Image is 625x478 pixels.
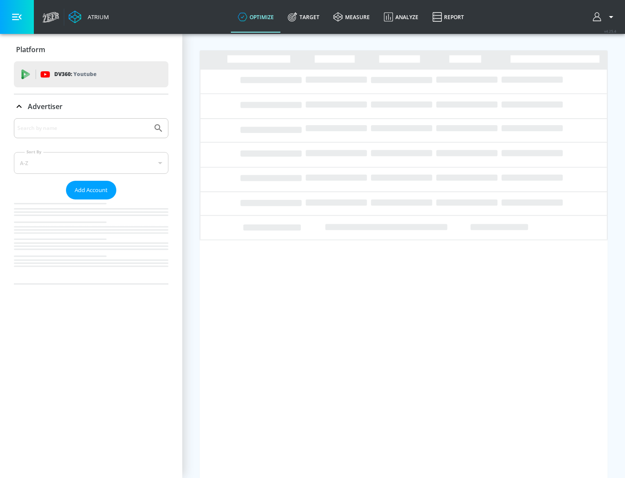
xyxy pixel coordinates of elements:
a: Target [281,1,326,33]
a: Report [425,1,471,33]
div: Platform [14,37,168,62]
div: Advertiser [14,94,168,119]
span: Add Account [75,185,108,195]
a: measure [326,1,377,33]
div: Atrium [84,13,109,21]
a: Analyze [377,1,425,33]
div: Advertiser [14,118,168,284]
p: Advertiser [28,102,62,111]
p: DV360: [54,70,96,79]
nav: list of Advertiser [14,199,168,284]
a: optimize [231,1,281,33]
p: Youtube [73,70,96,79]
div: A-Z [14,152,168,174]
div: DV360: Youtube [14,61,168,87]
label: Sort By [25,149,43,155]
a: Atrium [69,10,109,23]
span: v 4.25.4 [604,29,616,33]
button: Add Account [66,181,116,199]
input: Search by name [17,123,149,134]
p: Platform [16,45,45,54]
